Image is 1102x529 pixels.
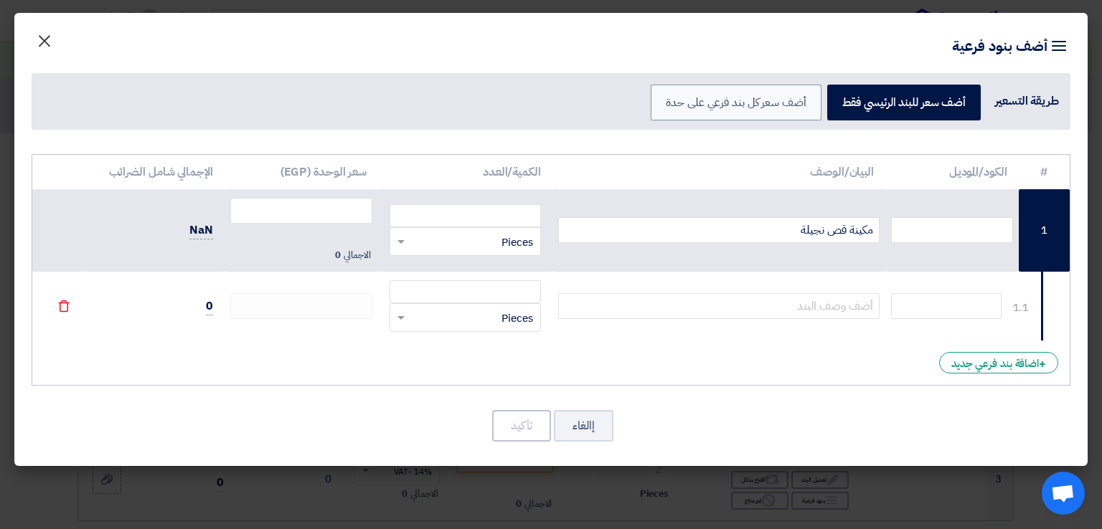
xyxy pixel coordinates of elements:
[1039,356,1046,373] span: +
[378,155,552,189] th: الكمية/العدد
[225,155,378,189] th: سعر الوحدة (EGP)
[501,234,533,251] span: Pieces
[939,352,1058,373] div: اضافة بند فرعي جديد
[1013,300,1029,315] div: 1.1
[390,204,541,227] input: Price in EGP
[1019,189,1070,272] td: 1
[885,155,1019,189] th: الكود/الموديل
[558,217,880,243] input: أضف وصف البند
[335,248,341,262] span: 0
[651,85,821,120] label: أضف سعر كل بند فرعي على حدة
[1019,155,1070,189] th: #
[390,280,541,303] input: Price in EGP
[558,293,880,319] input: أضف وصف البند
[24,23,65,52] button: Close
[501,310,533,327] span: Pieces
[492,410,551,442] button: تأكيد
[344,248,371,262] span: الاجمالي
[189,221,213,239] span: NaN
[554,410,613,442] button: إالغاء
[552,155,885,189] th: البيان/الوصف
[1042,472,1085,515] div: Open chat
[995,92,1059,110] div: طريقة التسعير
[83,155,224,189] th: الإجمالي شامل الضرائب
[206,297,213,315] span: 0
[952,36,1070,56] h4: أضف بنود فرعية
[36,19,53,62] span: ×
[827,85,981,120] label: أضف سعر للبند الرئيسي فقط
